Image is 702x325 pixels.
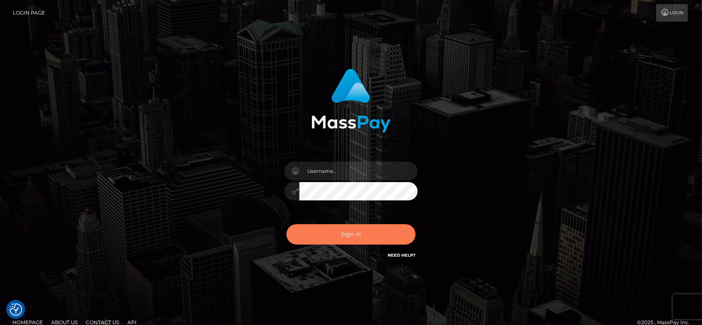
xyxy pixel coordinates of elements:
button: Consent Preferences [10,303,22,316]
a: Need Help? [388,252,416,258]
a: Login [656,4,688,22]
a: Login Page [13,4,45,22]
input: Username... [299,162,418,180]
img: MassPay Login [311,69,391,132]
img: Revisit consent button [10,303,22,316]
button: Sign in [286,224,416,245]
